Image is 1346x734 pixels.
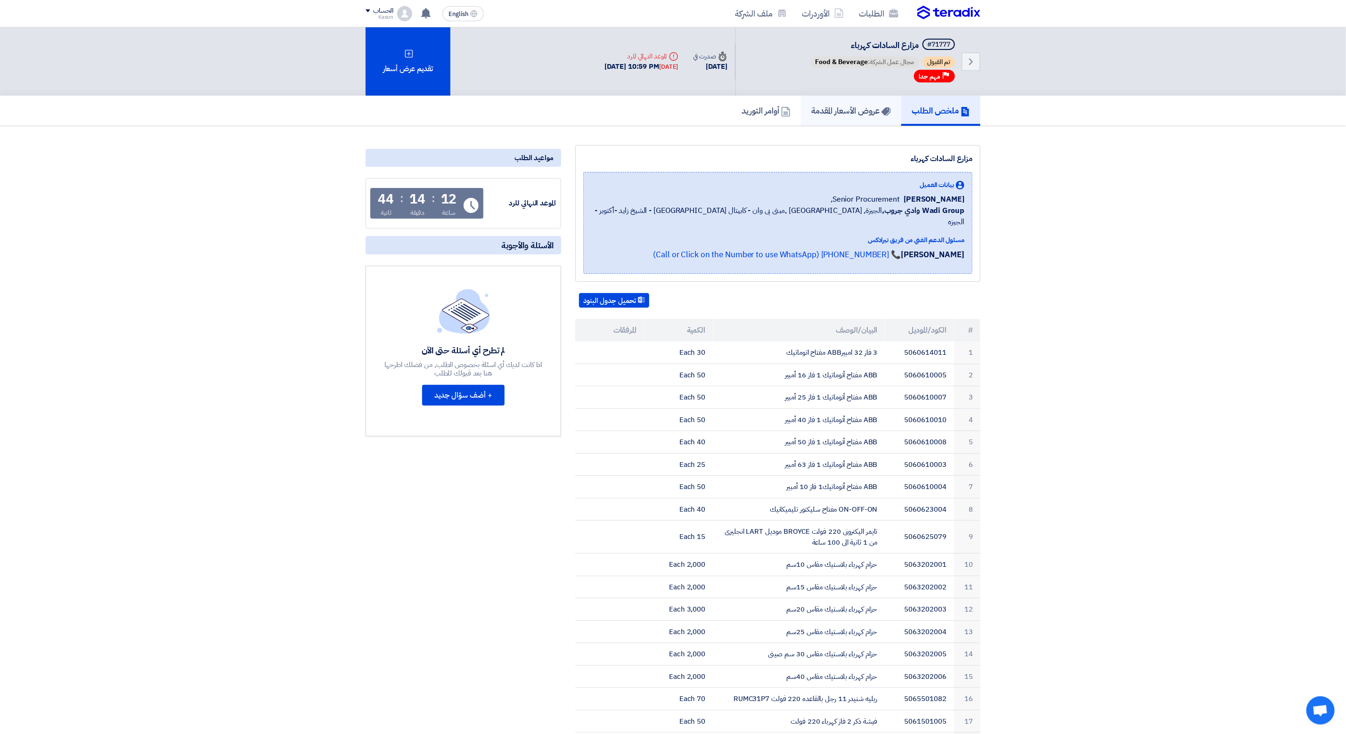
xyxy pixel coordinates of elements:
[575,319,644,342] th: المرفقات
[885,576,954,598] td: 5063202002
[422,385,505,406] button: + أضف سؤال جديد
[815,57,868,67] span: Food & Beverage
[954,710,980,733] td: 17
[954,408,980,431] td: 4
[927,41,950,48] div: #71777
[885,342,954,364] td: 5060614011
[693,61,727,72] div: [DATE]
[851,2,906,24] a: الطلبات
[383,345,544,356] div: لم تطرح أي أسئلة حتى الآن
[885,710,954,733] td: 5061501005
[501,240,554,251] span: الأسئلة والأجوبة
[885,408,954,431] td: 5060610010
[713,521,885,554] td: تايمر اليكترونى 220 فولت BROYCE موديل LART انجليزى من 1 ثانية الى 100 ساعة
[659,62,678,72] div: [DATE]
[954,431,980,454] td: 5
[885,498,954,521] td: 5060623004
[605,61,678,72] div: [DATE] 10:59 PM
[366,27,450,96] div: تقديم عرض أسعار
[437,289,490,333] img: empty_state_list.svg
[954,453,980,476] td: 6
[644,665,713,688] td: 2,000 Each
[644,342,713,364] td: 30 Each
[579,293,649,308] button: تحميل جدول البنود
[713,342,885,364] td: 3 فاز 32 امبيرABB مفتاح اتوماتيك
[731,96,801,126] a: أوامر التوريد
[920,180,954,190] span: بيانات العميل
[644,498,713,521] td: 40 Each
[713,665,885,688] td: حزام كهرباء بلاستيك مقاس 40سم
[885,319,954,342] th: الكود/الموديل
[409,193,425,206] div: 14
[901,96,980,126] a: ملخص الطلب
[644,598,713,621] td: 3,000 Each
[713,476,885,498] td: ABB مفتاح أتوماتيك1 فاز 10 أمبير
[904,194,964,205] span: [PERSON_NAME]
[954,620,980,643] td: 13
[644,643,713,666] td: 2,000 Each
[693,51,727,61] div: صدرت في
[917,6,980,20] img: Teradix logo
[713,620,885,643] td: حزام كهرباء بلاستيك مقاس 25سم
[1306,696,1335,725] div: دردشة مفتوحة
[713,319,885,342] th: البيان/الوصف
[954,364,980,386] td: 2
[954,386,980,409] td: 3
[912,105,970,116] h5: ملخص الطلب
[713,453,885,476] td: ABB مفتاح أتوماتيك 1 فاز 63 أمبير
[366,149,561,167] div: مواعيد الطلب
[801,96,901,126] a: عروض الأسعار المقدمة
[885,688,954,710] td: 5065501082
[432,190,435,207] div: :
[713,598,885,621] td: حزام كهرباء بلاستيك مقاس 20سم
[583,153,972,164] div: مزارع السادات كهرباء
[713,386,885,409] td: ABB مفتاح أتوماتيك 1 فاز 25 أمبير
[653,249,901,261] a: 📞 [PHONE_NUMBER] (Call or Click on the Number to use WhatsApp)
[644,408,713,431] td: 50 Each
[901,249,964,261] strong: [PERSON_NAME]
[885,665,954,688] td: 5063202006
[713,688,885,710] td: ريليه شنيدر 11 رجل بالقاعده 220 فولت RUMC31P7
[591,235,964,245] div: مسئول الدعم الفني من فريق تيرادكس
[644,576,713,598] td: 2,000 Each
[378,193,394,206] div: 44
[808,39,957,52] h5: مزارع السادات كهرباء
[485,198,556,209] div: الموعد النهائي للرد
[885,643,954,666] td: 5063202005
[713,498,885,521] td: ON-OFF-ON مفتاح سليكتور تليميكانيك
[713,431,885,454] td: ABB مفتاح أتوماتيك 1 فاز 50 أمبير
[644,521,713,554] td: 15 Each
[811,105,891,116] h5: عروض الأسعار المقدمة
[885,476,954,498] td: 5060610004
[882,205,964,216] b: Wadi Group وادي جروب,
[373,7,393,15] div: الحساب
[727,2,794,24] a: ملف الشركة
[397,6,412,21] img: profile_test.png
[885,554,954,576] td: 5063202001
[885,598,954,621] td: 5063202003
[644,364,713,386] td: 50 Each
[713,408,885,431] td: ABB مفتاح أتوماتيك 1 فاز 40 أمبير
[713,576,885,598] td: حزام كهرباء بلاستيك مقاس 15سم
[954,576,980,598] td: 11
[644,554,713,576] td: 2,000 Each
[885,364,954,386] td: 5060610005
[644,431,713,454] td: 40 Each
[954,342,980,364] td: 1
[954,643,980,666] td: 14
[954,521,980,554] td: 9
[713,710,885,733] td: فيشة ذكر 2 فاز كهرباء 220 فولت
[954,554,980,576] td: 10
[644,476,713,498] td: 50 Each
[400,190,403,207] div: :
[885,521,954,554] td: 5060625079
[885,620,954,643] td: 5063202004
[381,208,392,218] div: ثانية
[644,319,713,342] th: الكمية
[644,710,713,733] td: 50 Each
[954,688,980,710] td: 16
[954,598,980,621] td: 12
[851,39,919,51] span: مزارع السادات كهرباء
[410,208,425,218] div: دقيقة
[954,498,980,521] td: 8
